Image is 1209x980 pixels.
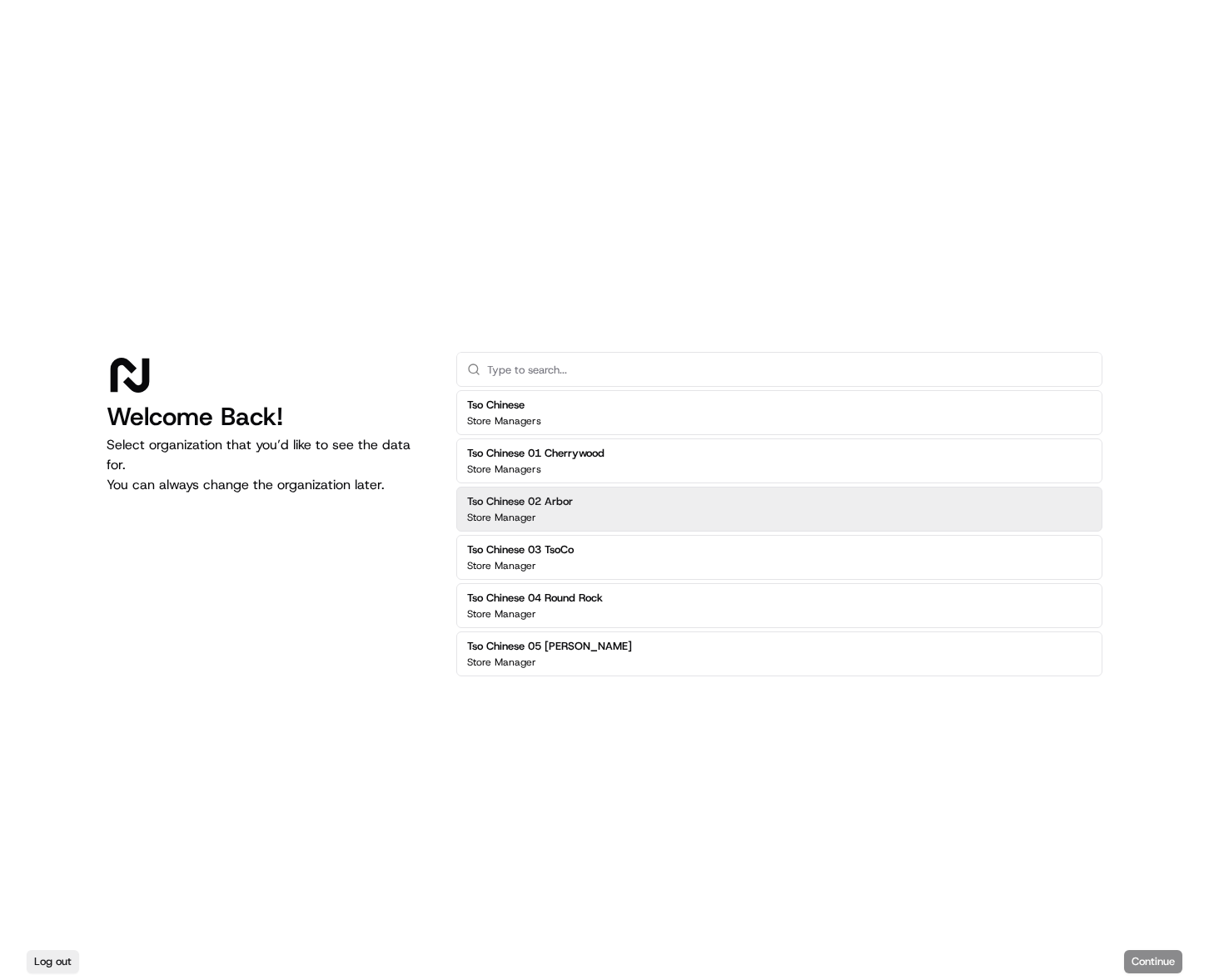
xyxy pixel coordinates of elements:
[467,656,536,669] p: Store Manager
[467,639,632,654] h2: Tso Chinese 05 [PERSON_NAME]
[467,559,536,572] p: Store Manager
[467,542,574,557] h2: Tso Chinese 03 TsoCo
[487,353,1092,386] input: Type to search...
[467,414,541,428] p: Store Managers
[27,950,79,973] button: Log out
[467,591,603,606] h2: Tso Chinese 04 Round Rock
[107,435,430,495] p: Select organization that you’d like to see the data for. You can always change the organization l...
[467,607,536,621] p: Store Manager
[456,387,1102,680] div: Suggestions
[107,402,430,432] h1: Welcome Back!
[467,511,536,524] p: Store Manager
[467,463,541,476] p: Store Managers
[467,398,541,413] h2: Tso Chinese
[467,494,573,509] h2: Tso Chinese 02 Arbor
[467,446,604,461] h2: Tso Chinese 01 Cherrywood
